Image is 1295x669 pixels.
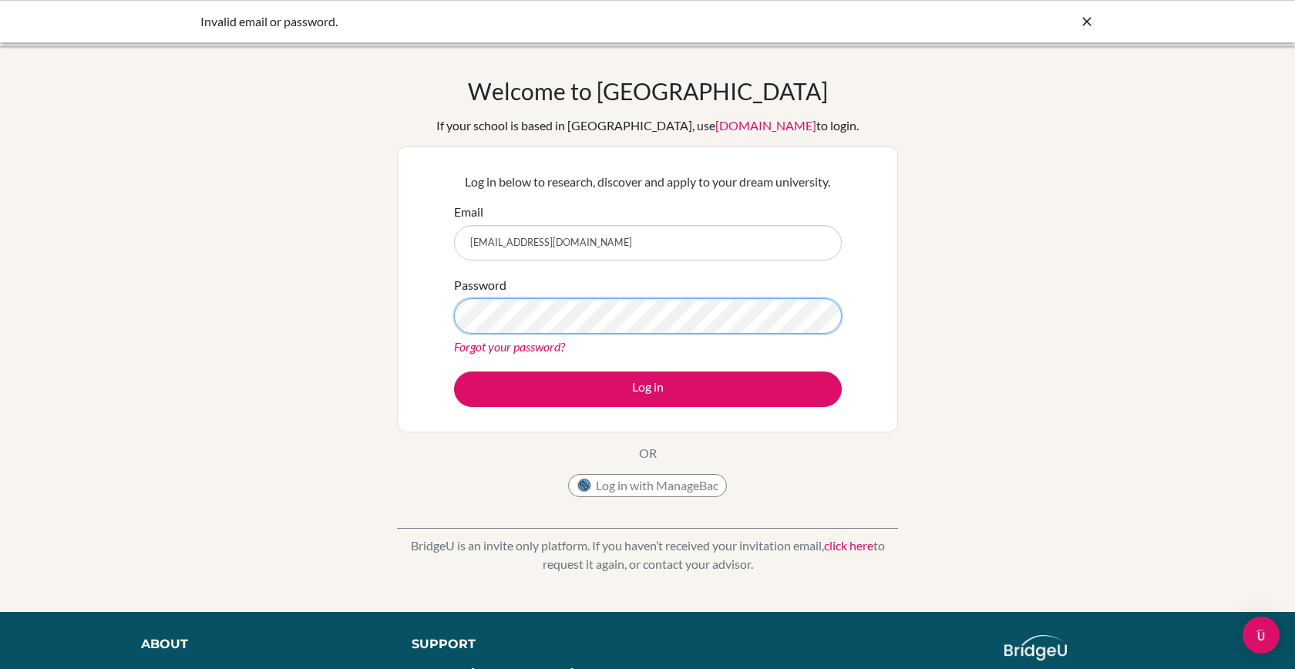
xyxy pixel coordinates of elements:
button: Log in [454,371,842,407]
label: Email [454,203,483,221]
p: Log in below to research, discover and apply to your dream university. [454,173,842,191]
label: Password [454,276,506,294]
div: Open Intercom Messenger [1243,617,1280,654]
div: Support [412,635,631,654]
a: Forgot your password? [454,339,565,354]
div: If your school is based in [GEOGRAPHIC_DATA], use to login. [436,116,859,135]
button: Log in with ManageBac [568,474,727,497]
h1: Welcome to [GEOGRAPHIC_DATA] [468,77,828,105]
a: click here [824,538,873,553]
img: logo_white@2x-f4f0deed5e89b7ecb1c2cc34c3e3d731f90f0f143d5ea2071677605dd97b5244.png [1004,635,1067,661]
p: BridgeU is an invite only platform. If you haven’t received your invitation email, to request it ... [397,536,898,573]
p: OR [639,444,657,462]
div: Invalid email or password. [200,12,863,31]
a: [DOMAIN_NAME] [715,118,816,133]
div: About [141,635,377,654]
